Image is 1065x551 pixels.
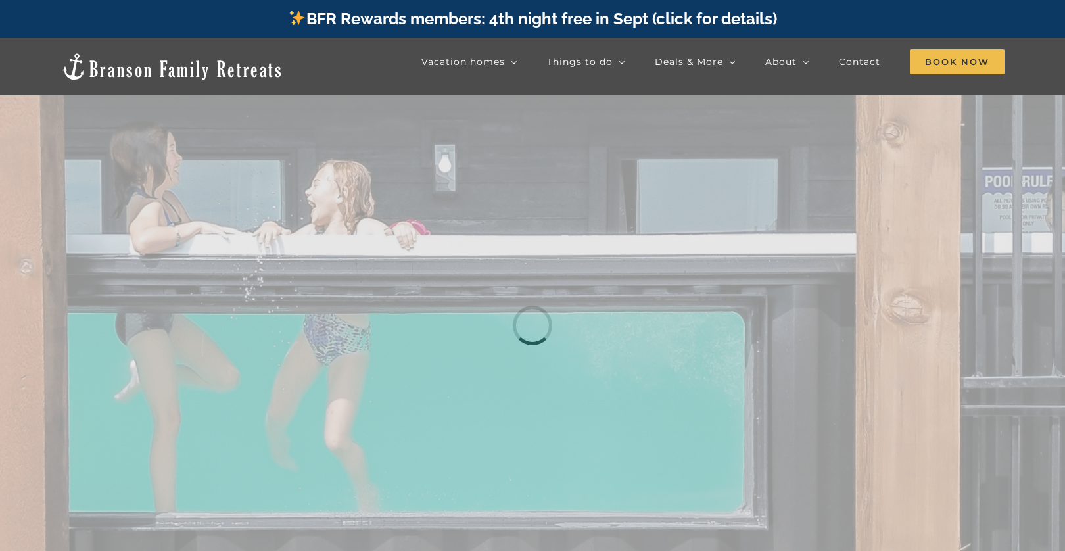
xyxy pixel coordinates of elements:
[289,10,305,26] img: ✨
[421,57,505,66] span: Vacation homes
[421,49,1005,75] nav: Main Menu
[765,57,797,66] span: About
[60,52,283,82] img: Branson Family Retreats Logo
[765,49,809,75] a: About
[547,57,613,66] span: Things to do
[547,49,625,75] a: Things to do
[910,49,1005,75] a: Book Now
[839,49,880,75] a: Contact
[655,57,723,66] span: Deals & More
[910,49,1005,74] span: Book Now
[655,49,736,75] a: Deals & More
[421,49,517,75] a: Vacation homes
[839,57,880,66] span: Contact
[288,9,776,28] a: BFR Rewards members: 4th night free in Sept (click for details)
